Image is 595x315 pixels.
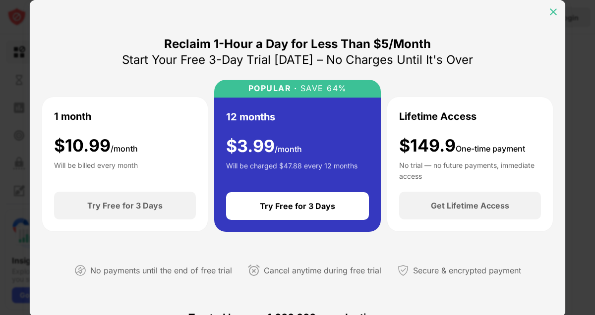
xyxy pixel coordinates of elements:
[397,264,409,276] img: secured-payment
[413,263,521,278] div: Secure & encrypted payment
[54,136,138,156] div: $ 10.99
[399,109,476,124] div: Lifetime Access
[90,263,232,278] div: No payments until the end of free trial
[260,201,335,211] div: Try Free for 3 Days
[399,136,525,156] div: $149.9
[297,84,347,93] div: SAVE 64%
[226,109,275,124] div: 12 months
[122,52,473,68] div: Start Your Free 3-Day Trial [DATE] – No Charges Until It's Over
[248,264,260,276] img: cancel-anytime
[226,160,357,180] div: Will be charged $47.88 every 12 months
[248,84,297,93] div: POPULAR ·
[111,144,138,154] span: /month
[431,201,509,210] div: Get Lifetime Access
[399,160,541,180] div: No trial — no future payments, immediate access
[87,201,163,210] div: Try Free for 3 Days
[74,264,86,276] img: not-paying
[275,144,302,154] span: /month
[226,136,302,157] div: $ 3.99
[456,144,525,154] span: One-time payment
[54,160,138,180] div: Will be billed every month
[54,109,91,124] div: 1 month
[264,263,381,278] div: Cancel anytime during free trial
[164,36,431,52] div: Reclaim 1-Hour a Day for Less Than $5/Month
